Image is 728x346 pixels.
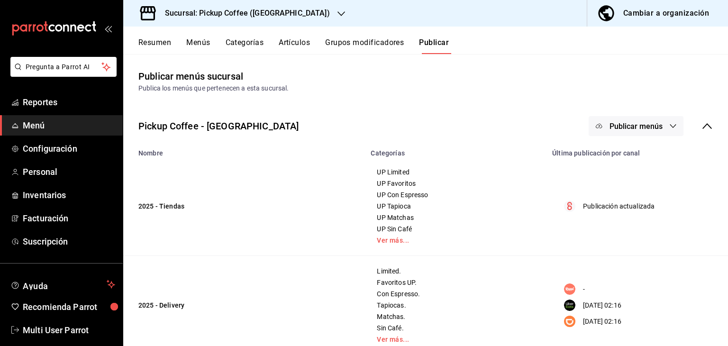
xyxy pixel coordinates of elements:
[610,122,663,131] span: Publicar menús
[23,279,103,290] span: Ayuda
[623,7,709,20] div: Cambiar a organización
[583,284,585,294] p: -
[23,300,115,313] span: Recomienda Parrot
[123,157,365,256] td: 2025 - Tiendas
[583,300,621,310] p: [DATE] 02:16
[377,279,535,286] span: Favoritos UP.
[23,189,115,201] span: Inventarios
[104,25,112,32] button: open_drawer_menu
[157,8,330,19] h3: Sucursal: Pickup Coffee ([GEOGRAPHIC_DATA])
[419,38,449,54] button: Publicar
[377,169,535,175] span: UP Limited
[10,57,117,77] button: Pregunta a Parrot AI
[377,226,535,232] span: UP Sin Café
[279,38,310,54] button: Artículos
[546,144,728,157] th: Última publicación por canal
[23,142,115,155] span: Configuración
[23,235,115,248] span: Suscripción
[138,83,713,93] div: Publica los menús que pertenecen a esta sucursal.
[138,69,243,83] div: Publicar menús sucursal
[23,96,115,109] span: Reportes
[377,291,535,297] span: Con Espresso.
[589,116,683,136] button: Publicar menús
[377,302,535,309] span: Tapiocas.
[377,214,535,221] span: UP Matchas
[325,38,404,54] button: Grupos modificadores
[583,201,655,211] p: Publicación actualizada
[23,119,115,132] span: Menú
[365,144,546,157] th: Categorías
[377,336,535,343] a: Ver más...
[377,203,535,209] span: UP Tapioca
[377,180,535,187] span: UP Favoritos
[583,317,621,327] p: [DATE] 02:16
[377,325,535,331] span: Sin Café.
[377,191,535,198] span: UP Con Espresso
[7,69,117,79] a: Pregunta a Parrot AI
[138,119,299,133] div: Pickup Coffee - [GEOGRAPHIC_DATA]
[23,324,115,337] span: Multi User Parrot
[123,144,365,157] th: Nombre
[23,212,115,225] span: Facturación
[377,313,535,320] span: Matchas.
[377,268,535,274] span: Limited.
[186,38,210,54] button: Menús
[138,38,171,54] button: Resumen
[26,62,102,72] span: Pregunta a Parrot AI
[226,38,264,54] button: Categorías
[138,38,728,54] div: navigation tabs
[377,237,535,244] a: Ver más...
[23,165,115,178] span: Personal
